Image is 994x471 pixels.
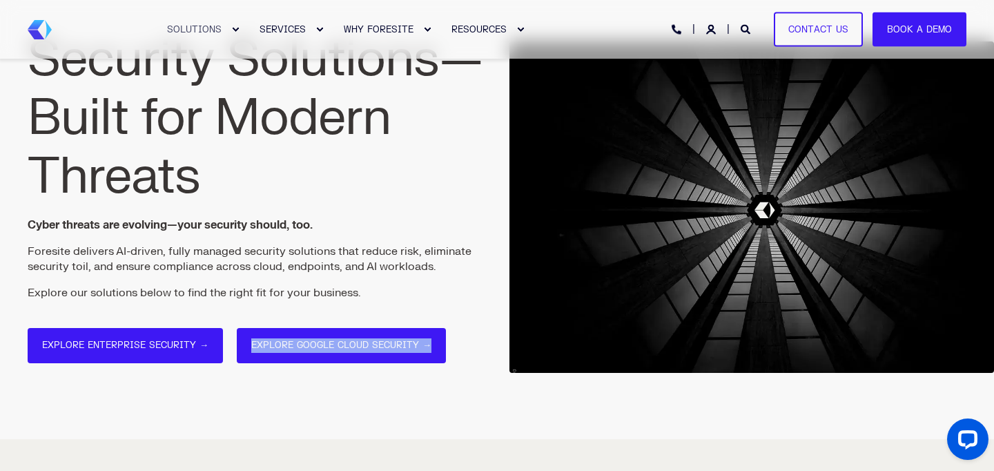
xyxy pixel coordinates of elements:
div: Expand SERVICES [315,26,324,34]
div: Expand RESOURCES [516,26,525,34]
h1: Security Solutions—Built for Modern Threats [28,30,512,206]
span: RESOURCES [451,23,507,35]
span: SOLUTIONS [167,23,222,35]
a: Open Search [741,23,753,35]
span: WHY FORESITE [344,23,413,35]
strong: Cyber threats are evolving—your security should, too. [28,218,313,232]
a: Login [706,23,719,35]
div: Expand WHY FORESITE [423,26,431,34]
img: Foresite brand mark, a hexagon shape of blues with a directional arrow to the right hand side [28,20,52,39]
a: Book a Demo [873,12,966,47]
a: Explore Google Cloud Security → [237,328,446,363]
a: Back to Home [28,20,52,39]
p: Foresite delivers AI-driven, fully managed security solutions that reduce risk, eliminate securit... [28,244,512,274]
iframe: LiveChat chat widget [936,413,994,471]
a: Explore Enterprise Security → [28,328,223,363]
img: A series of diminishing size hexagons with powerful connecting lines through each corner towards ... [509,41,994,373]
a: Contact Us [774,12,863,47]
div: Expand SOLUTIONS [231,26,240,34]
p: Explore our solutions below to find the right fit for your business. [28,285,512,300]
